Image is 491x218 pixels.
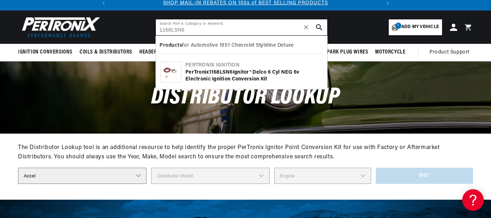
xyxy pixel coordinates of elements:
summary: Spark Plug Wires [321,44,372,61]
summary: Ignition Conversions [18,44,76,61]
summary: Coils & Distributors [76,44,136,61]
a: 1Add my vehicle [389,19,442,35]
span: 1 [395,23,401,29]
span: Spark Plug Wires [324,48,368,56]
input: Search Part #, Category or Keyword [156,19,327,35]
summary: Product Support [429,44,473,61]
a: SHOP MAIL-IN REBATES ON 100s of BEST SELLING PRODUCTS [163,0,328,6]
span: Headers, Exhausts & Components [139,48,224,56]
div: PerTronix Ignitor® Delco 6 cyl NEG 6v Electronic Ignition Conversion Kit [185,69,323,83]
div: for Automotive 1951 Chevrolet Styleline Deluxe [159,40,324,54]
summary: Motorcycle [371,44,409,61]
button: search button [311,19,327,35]
b: Products [159,43,182,48]
span: Coils & Distributors [80,48,132,56]
span: Distributor Lookup [151,86,340,109]
span: Ignition Conversions [18,48,72,56]
span: Motorcycle [375,48,405,56]
div: The Distributor Lookup tool is an additional resource to help identify the proper PerTronix Ignit... [18,143,473,162]
span: Product Support [429,48,469,56]
b: 1168LSN6 [209,70,233,75]
span: Add my vehicle [401,24,439,31]
summary: Headers, Exhausts & Components [136,44,227,61]
img: PerTronix 1168LSN6 Ignitor® Delco 6 cyl NEG 6v Electronic Ignition Conversion Kit [161,62,181,82]
img: Pertronix [18,15,101,40]
div: Pertronix Ignition [185,62,323,69]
